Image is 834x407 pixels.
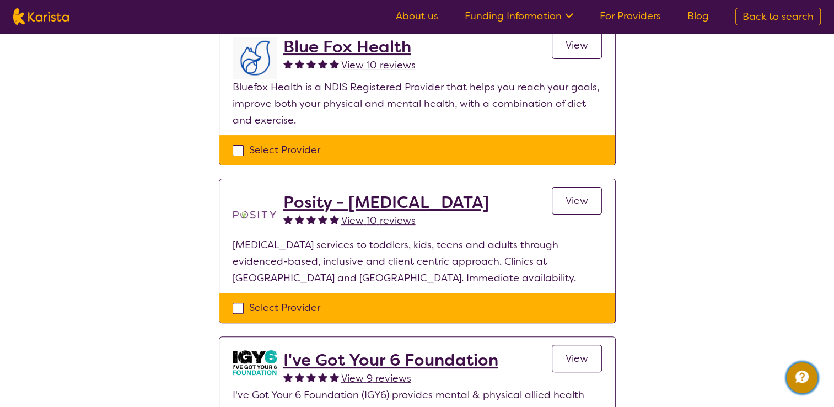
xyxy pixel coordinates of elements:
img: fullstar [306,59,316,68]
p: [MEDICAL_DATA] services to toddlers, kids, teens and adults through evidenced-based, inclusive an... [233,237,602,286]
a: About us [396,9,438,23]
a: View [552,31,602,59]
img: fullstar [318,372,327,382]
img: fullstar [283,59,293,68]
img: fullstar [306,215,316,224]
span: View [566,194,588,207]
img: fullstar [295,215,304,224]
img: aw0qclyvxjfem2oefjis.jpg [233,350,277,374]
a: For Providers [600,9,661,23]
a: View 9 reviews [341,370,411,387]
img: fullstar [306,372,316,382]
img: fullstar [283,215,293,224]
a: Back to search [735,8,821,25]
img: lyehhyr6avbivpacwqcf.png [233,37,277,79]
span: View 9 reviews [341,372,411,385]
img: fullstar [330,59,339,68]
img: fullstar [295,372,304,382]
a: Blue Fox Health [283,37,416,57]
span: View [566,39,588,52]
a: I've Got Your 6 Foundation [283,350,498,370]
button: Channel Menu [787,362,817,393]
img: fullstar [330,372,339,382]
img: fullstar [283,372,293,382]
a: View 10 reviews [341,212,416,229]
img: t1bslo80pcylnzwjhndq.png [233,192,277,237]
a: Posity - [MEDICAL_DATA] [283,192,489,212]
span: View 10 reviews [341,58,416,72]
a: View [552,345,602,372]
img: fullstar [295,59,304,68]
span: Back to search [742,10,814,23]
a: View [552,187,602,215]
span: View 10 reviews [341,214,416,227]
a: Blog [687,9,709,23]
a: Funding Information [465,9,573,23]
a: View 10 reviews [341,57,416,73]
img: Karista logo [13,8,69,25]
span: View [566,352,588,365]
img: fullstar [318,215,327,224]
img: fullstar [318,59,327,68]
p: Bluefox Health is a NDIS Registered Provider that helps you reach your goals, improve both your p... [233,79,602,128]
img: fullstar [330,215,339,224]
